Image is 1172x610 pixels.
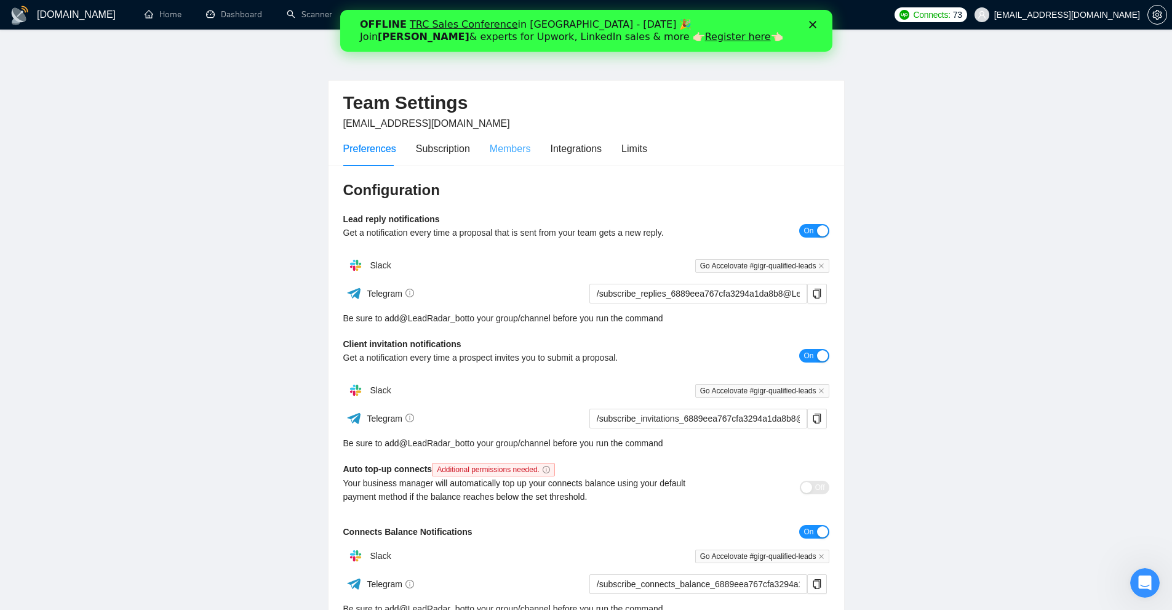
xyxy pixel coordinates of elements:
div: Be sure to add to your group/channel before you run the command [343,436,829,450]
button: copy [807,574,827,594]
span: info-circle [543,466,550,473]
a: @LeadRadar_bot [399,436,468,450]
button: copy [807,409,827,428]
div: Be sure to add to your group/channel before you run the command [343,311,829,325]
div: Limits [621,141,647,156]
span: copy [808,414,826,423]
div: Get a notification every time a proposal that is sent from your team gets a new reply. [343,226,708,239]
iframe: Intercom live chat banner [340,10,832,52]
a: @LeadRadar_bot [399,311,468,325]
b: Auto top-up connects [343,464,560,474]
span: On [803,224,813,238]
span: info-circle [405,414,414,422]
span: Telegram [367,414,414,423]
div: Integrations [551,141,602,156]
span: Go Accelovate #gigr-qualified-leads [695,384,829,398]
h3: Configuration [343,180,829,200]
span: copy [808,289,826,299]
span: close [818,553,824,560]
a: dashboardDashboard [206,9,262,20]
div: Get a notification every time a prospect invites you to submit a proposal. [343,351,708,364]
img: ww3wtPAAAAAElFTkSuQmCC [346,411,362,426]
span: Slack [370,385,391,395]
img: hpQkSZIkSZIkSZIkSZIkSZIkSZIkSZIkSZIkSZIkSZIkSZIkSZIkSZIkSZIkSZIkSZIkSZIkSZIkSZIkSZIkSZIkSZIkSZIkS... [343,544,368,568]
span: Telegram [367,579,414,589]
span: info-circle [405,580,414,588]
span: Go Accelovate #gigr-qualified-leads [695,550,829,563]
img: hpQkSZIkSZIkSZIkSZIkSZIkSZIkSZIkSZIkSZIkSZIkSZIkSZIkSZIkSZIkSZIkSZIkSZIkSZIkSZIkSZIkSZIkSZIkSZIkS... [343,378,368,403]
span: On [803,525,813,539]
a: Register here [365,21,431,33]
span: user [978,10,986,19]
button: copy [807,284,827,303]
img: ww3wtPAAAAAElFTkSuQmCC [346,286,362,301]
h2: Team Settings [343,90,829,116]
span: Go Accelovate #gigr-qualified-leads [695,259,829,273]
a: setting [1147,10,1167,20]
span: Slack [370,551,391,561]
a: searchScanner [287,9,332,20]
b: Client invitation notifications [343,339,461,349]
img: hpQkSZIkSZIkSZIkSZIkSZIkSZIkSZIkSZIkSZIkSZIkSZIkSZIkSZIkSZIkSZIkSZIkSZIkSZIkSZIkSZIkSZIkSZIkSZIkS... [343,253,368,278]
span: Connects: [913,8,950,22]
div: Subscription [416,141,470,156]
button: setting [1147,5,1167,25]
span: Slack [370,260,391,270]
b: Lead reply notifications [343,214,440,224]
span: info-circle [405,289,414,297]
span: Additional permissions needed. [432,463,555,476]
span: setting [1148,10,1166,20]
a: homeHome [145,9,181,20]
div: Close [469,11,481,18]
span: copy [808,579,826,589]
img: logo [10,6,30,25]
span: Telegram [367,289,414,299]
span: close [818,388,824,394]
img: ww3wtPAAAAAElFTkSuQmCC [346,576,362,592]
div: Your business manager will automatically top up your connects balance using your default payment ... [343,476,708,504]
b: Connects Balance Notifications [343,527,472,537]
img: upwork-logo.png [899,10,909,20]
div: Preferences [343,141,396,156]
span: On [803,349,813,363]
span: Off [815,481,825,494]
iframe: Intercom live chat [1130,568,1160,598]
span: close [818,263,824,269]
span: 73 [953,8,962,22]
span: [EMAIL_ADDRESS][DOMAIN_NAME] [343,118,510,129]
div: Members [490,141,531,156]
